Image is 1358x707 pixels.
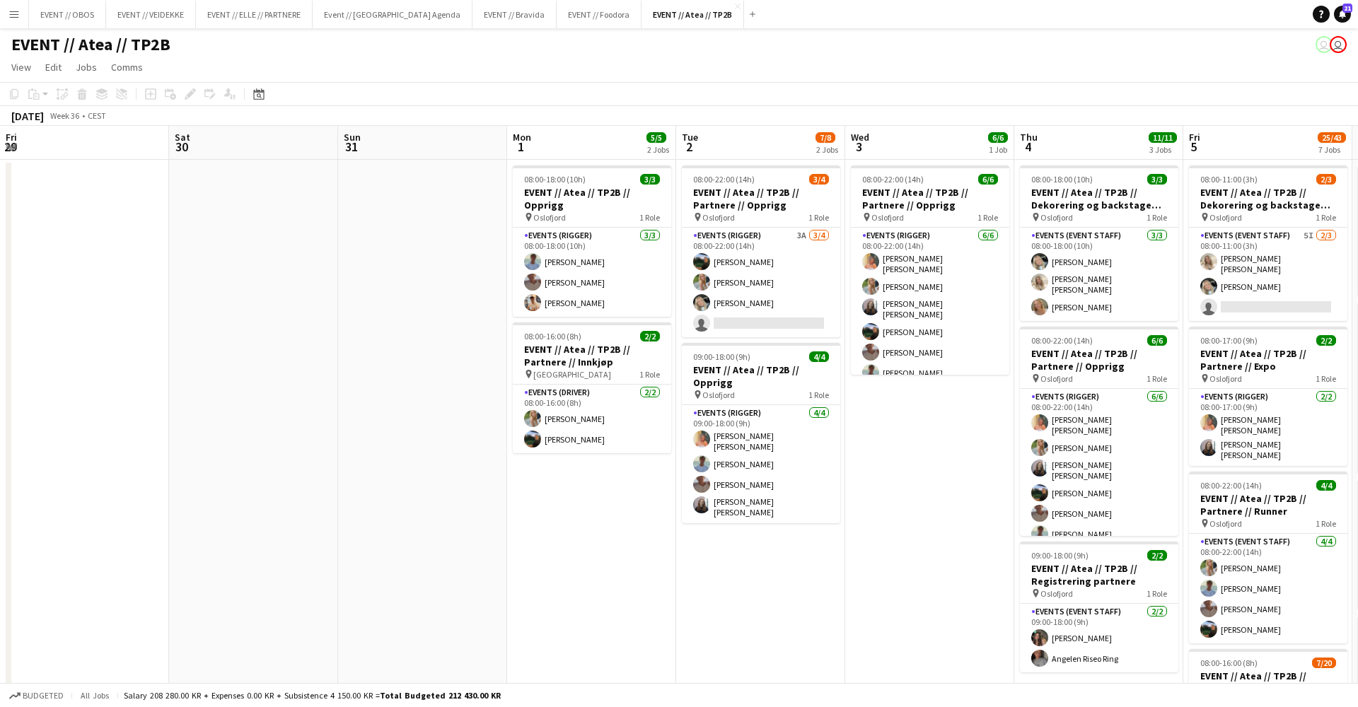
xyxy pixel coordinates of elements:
[862,174,924,185] span: 08:00-22:00 (14h)
[640,174,660,185] span: 3/3
[1189,492,1347,518] h3: EVENT // Atea // TP2B // Partnere // Runner
[988,132,1008,143] span: 6/6
[513,165,671,317] app-job-card: 08:00-18:00 (10h)3/3EVENT // Atea // TP2B // Opprigg Oslofjord1 RoleEvents (Rigger)3/308:00-18:00...
[40,58,67,76] a: Edit
[7,688,66,703] button: Budgeted
[524,174,586,185] span: 08:00-18:00 (10h)
[1189,389,1347,466] app-card-role: Events (Rigger)2/208:00-17:00 (9h)[PERSON_NAME] [PERSON_NAME][PERSON_NAME] [PERSON_NAME]
[1316,480,1336,491] span: 4/4
[513,322,671,453] app-job-card: 08:00-16:00 (8h)2/2EVENT // Atea // TP2B // Partnere // Innkjøp [GEOGRAPHIC_DATA]1 RoleEvents (Dr...
[106,1,196,28] button: EVENT // VEIDEKKE
[1316,212,1336,223] span: 1 Role
[1200,480,1262,491] span: 08:00-22:00 (14h)
[1020,228,1178,321] app-card-role: Events (Event Staff)3/308:00-18:00 (10h)[PERSON_NAME][PERSON_NAME] [PERSON_NAME][PERSON_NAME]
[380,690,501,701] span: Total Budgeted 212 430.00 KR
[1020,327,1178,536] app-job-card: 08:00-22:00 (14h)6/6EVENT // Atea // TP2B // Partnere // Opprigg Oslofjord1 RoleEvents (Rigger)6/...
[4,139,17,155] span: 29
[1040,588,1073,599] span: Oslofjord
[1209,212,1242,223] span: Oslofjord
[682,131,698,144] span: Tue
[1147,335,1167,346] span: 6/6
[639,369,660,380] span: 1 Role
[1031,335,1093,346] span: 08:00-22:00 (14h)
[1189,670,1347,695] h3: EVENT // Atea // TP2B // Registrering
[511,139,531,155] span: 1
[513,131,531,144] span: Mon
[1031,174,1093,185] span: 08:00-18:00 (10h)
[639,212,660,223] span: 1 Role
[1318,144,1345,155] div: 7 Jobs
[1147,550,1167,561] span: 2/2
[557,1,642,28] button: EVENT // Foodora
[693,174,755,185] span: 08:00-22:00 (14h)
[851,228,1009,387] app-card-role: Events (Rigger)6/608:00-22:00 (14h)[PERSON_NAME] [PERSON_NAME][PERSON_NAME][PERSON_NAME] [PERSON_...
[1031,550,1089,561] span: 09:00-18:00 (9h)
[1316,518,1336,529] span: 1 Role
[1189,186,1347,211] h3: EVENT // Atea // TP2B // Dekorering og backstage oppsett
[342,139,361,155] span: 31
[682,405,840,523] app-card-role: Events (Rigger)4/409:00-18:00 (9h)[PERSON_NAME] [PERSON_NAME][PERSON_NAME][PERSON_NAME][PERSON_NA...
[196,1,313,28] button: EVENT // ELLE // PARTNERE
[6,131,17,144] span: Fri
[6,58,37,76] a: View
[1209,518,1242,529] span: Oslofjord
[524,331,581,341] span: 08:00-16:00 (8h)
[682,165,840,337] app-job-card: 08:00-22:00 (14h)3/4EVENT // Atea // TP2B // Partnere // Opprigg Oslofjord1 RoleEvents (Rigger)3A...
[1147,212,1167,223] span: 1 Role
[1018,139,1038,155] span: 4
[88,110,106,121] div: CEST
[1147,588,1167,599] span: 1 Role
[344,131,361,144] span: Sun
[1147,373,1167,384] span: 1 Role
[1316,174,1336,185] span: 2/3
[808,390,829,400] span: 1 Role
[1200,658,1258,668] span: 08:00-16:00 (8h)
[175,131,190,144] span: Sat
[313,1,472,28] button: Event // [GEOGRAPHIC_DATA] Agenda
[1316,335,1336,346] span: 2/2
[989,144,1007,155] div: 1 Job
[1020,542,1178,672] div: 09:00-18:00 (9h)2/2EVENT // Atea // TP2B // Registrering partnere Oslofjord1 RoleEvents (Event St...
[809,351,829,362] span: 4/4
[646,132,666,143] span: 5/5
[1189,347,1347,373] h3: EVENT // Atea // TP2B // Partnere // Expo
[1020,562,1178,588] h3: EVENT // Atea // TP2B // Registrering partnere
[1147,174,1167,185] span: 3/3
[871,212,904,223] span: Oslofjord
[1189,472,1347,643] app-job-card: 08:00-22:00 (14h)4/4EVENT // Atea // TP2B // Partnere // Runner Oslofjord1 RoleEvents (Event Staf...
[1020,165,1178,321] app-job-card: 08:00-18:00 (10h)3/3EVENT // Atea // TP2B // Dekorering og backstage oppsett Oslofjord1 RoleEvent...
[1020,186,1178,211] h3: EVENT // Atea // TP2B // Dekorering og backstage oppsett
[1189,327,1347,466] div: 08:00-17:00 (9h)2/2EVENT // Atea // TP2B // Partnere // Expo Oslofjord1 RoleEvents (Rigger)2/208:...
[849,139,869,155] span: 3
[816,132,835,143] span: 7/8
[1200,335,1258,346] span: 08:00-17:00 (9h)
[693,351,750,362] span: 09:00-18:00 (9h)
[70,58,103,76] a: Jobs
[29,1,106,28] button: EVENT // OBOS
[45,61,62,74] span: Edit
[533,369,611,380] span: [GEOGRAPHIC_DATA]
[1020,604,1178,672] app-card-role: Events (Event Staff)2/209:00-18:00 (9h)[PERSON_NAME]Angelen Riseo Ring
[472,1,557,28] button: EVENT // Bravida
[11,109,44,123] div: [DATE]
[1316,36,1333,53] app-user-avatar: Mille Jacobsen
[173,139,190,155] span: 30
[851,131,869,144] span: Wed
[23,691,64,701] span: Budgeted
[1040,373,1073,384] span: Oslofjord
[513,385,671,453] app-card-role: Events (Driver)2/208:00-16:00 (8h)[PERSON_NAME][PERSON_NAME]
[702,390,735,400] span: Oslofjord
[682,343,840,523] app-job-card: 09:00-18:00 (9h)4/4EVENT // Atea // TP2B // Opprigg Oslofjord1 RoleEvents (Rigger)4/409:00-18:00 ...
[680,139,698,155] span: 2
[977,212,998,223] span: 1 Role
[1189,534,1347,643] app-card-role: Events (Event Staff)4/408:00-22:00 (14h)[PERSON_NAME][PERSON_NAME][PERSON_NAME][PERSON_NAME]
[1189,165,1347,321] app-job-card: 08:00-11:00 (3h)2/3EVENT // Atea // TP2B // Dekorering og backstage oppsett Oslofjord1 RoleEvents...
[1316,373,1336,384] span: 1 Role
[647,144,669,155] div: 2 Jobs
[1330,36,1347,53] app-user-avatar: Johanne Holmedahl
[1318,132,1346,143] span: 25/43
